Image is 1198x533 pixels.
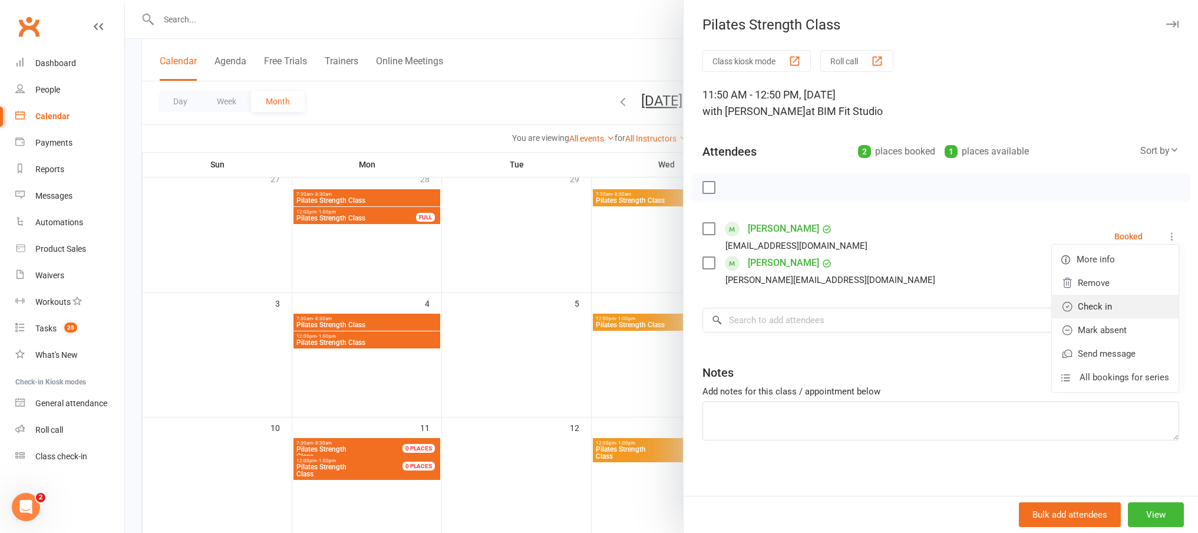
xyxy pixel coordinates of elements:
[702,308,1179,333] input: Search to add attendees
[35,58,76,68] div: Dashboard
[15,315,124,342] a: Tasks 25
[702,384,1179,399] div: Add notes for this class / appointment below
[15,209,124,236] a: Automations
[15,50,124,77] a: Dashboard
[1077,252,1115,266] span: More info
[15,390,124,417] a: General attendance kiosk mode
[1140,143,1179,159] div: Sort by
[945,145,958,158] div: 1
[702,143,757,160] div: Attendees
[35,297,71,307] div: Workouts
[35,350,78,360] div: What's New
[15,236,124,262] a: Product Sales
[35,138,72,147] div: Payments
[702,105,806,117] span: with [PERSON_NAME]
[35,452,87,461] div: Class check-in
[1052,248,1179,271] a: More info
[15,156,124,183] a: Reports
[702,364,734,381] div: Notes
[820,50,893,72] button: Roll call
[1052,318,1179,342] a: Mark absent
[15,417,124,443] a: Roll call
[15,130,124,156] a: Payments
[35,191,72,200] div: Messages
[15,289,124,315] a: Workouts
[1052,295,1179,318] a: Check in
[1080,370,1169,384] span: All bookings for series
[35,399,107,408] div: General attendance
[15,262,124,289] a: Waivers
[684,17,1198,33] div: Pilates Strength Class
[1019,502,1121,527] button: Bulk add attendees
[36,493,45,502] span: 2
[748,254,819,272] a: [PERSON_NAME]
[1052,271,1179,295] a: Remove
[725,272,935,288] div: [PERSON_NAME][EMAIL_ADDRESS][DOMAIN_NAME]
[702,87,1179,120] div: 11:50 AM - 12:50 PM, [DATE]
[14,12,44,41] a: Clubworx
[748,219,819,238] a: [PERSON_NAME]
[945,143,1029,160] div: places available
[35,164,64,174] div: Reports
[1128,502,1184,527] button: View
[15,77,124,103] a: People
[35,324,57,333] div: Tasks
[35,85,60,94] div: People
[1052,366,1179,389] a: All bookings for series
[1114,232,1143,241] div: Booked
[12,493,40,521] iframe: Intercom live chat
[35,425,63,435] div: Roll call
[35,111,70,121] div: Calendar
[15,342,124,369] a: What's New
[15,183,124,209] a: Messages
[1052,342,1179,366] a: Send message
[35,271,64,280] div: Waivers
[35,218,83,227] div: Automations
[15,103,124,130] a: Calendar
[806,105,883,117] span: at BIM Fit Studio
[35,244,86,254] div: Product Sales
[858,145,871,158] div: 2
[858,143,935,160] div: places booked
[725,238,867,254] div: [EMAIL_ADDRESS][DOMAIN_NAME]
[702,50,811,72] button: Class kiosk mode
[64,323,77,333] span: 25
[15,443,124,470] a: Class kiosk mode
